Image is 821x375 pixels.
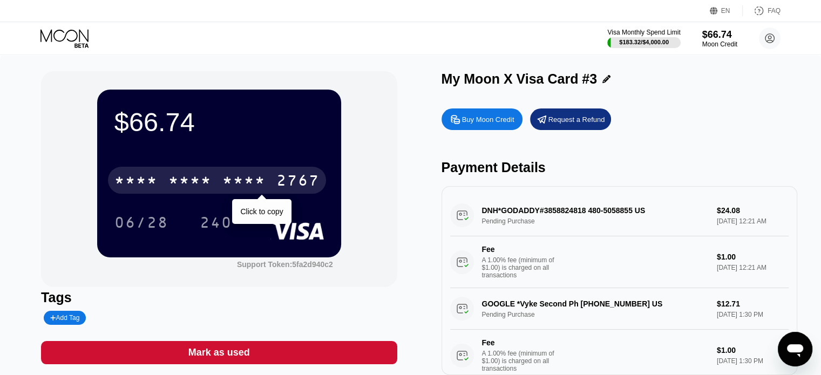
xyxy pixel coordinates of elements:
[50,314,79,322] div: Add Tag
[462,115,514,124] div: Buy Moon Credit
[530,108,611,130] div: Request a Refund
[114,215,168,233] div: 06/28
[710,5,743,16] div: EN
[482,245,558,254] div: Fee
[482,350,563,372] div: A 1.00% fee (minimum of $1.00) is charged on all transactions
[41,341,397,364] div: Mark as used
[200,215,232,233] div: 240
[717,357,789,365] div: [DATE] 1:30 PM
[778,332,812,366] iframe: Button to launch messaging window
[237,260,333,269] div: Support Token:5fa2d940c2
[619,39,669,45] div: $183.32 / $4,000.00
[237,260,333,269] div: Support Token: 5fa2d940c2
[607,29,680,36] div: Visa Monthly Spend Limit
[450,236,789,288] div: FeeA 1.00% fee (minimum of $1.00) is charged on all transactions$1.00[DATE] 12:21 AM
[442,71,598,87] div: My Moon X Visa Card #3
[717,264,789,271] div: [DATE] 12:21 AM
[44,311,86,325] div: Add Tag
[442,160,797,175] div: Payment Details
[41,290,397,305] div: Tags
[702,29,737,40] div: $66.74
[482,256,563,279] div: A 1.00% fee (minimum of $1.00) is charged on all transactions
[743,5,781,16] div: FAQ
[114,107,324,137] div: $66.74
[721,7,730,15] div: EN
[702,29,737,48] div: $66.74Moon Credit
[188,346,250,359] div: Mark as used
[702,40,737,48] div: Moon Credit
[548,115,605,124] div: Request a Refund
[607,29,680,48] div: Visa Monthly Spend Limit$183.32/$4,000.00
[240,207,283,216] div: Click to copy
[276,173,320,190] div: 2767
[192,209,240,236] div: 240
[768,7,781,15] div: FAQ
[482,338,558,347] div: Fee
[442,108,523,130] div: Buy Moon Credit
[717,346,789,354] div: $1.00
[106,209,177,236] div: 06/28
[717,253,789,261] div: $1.00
